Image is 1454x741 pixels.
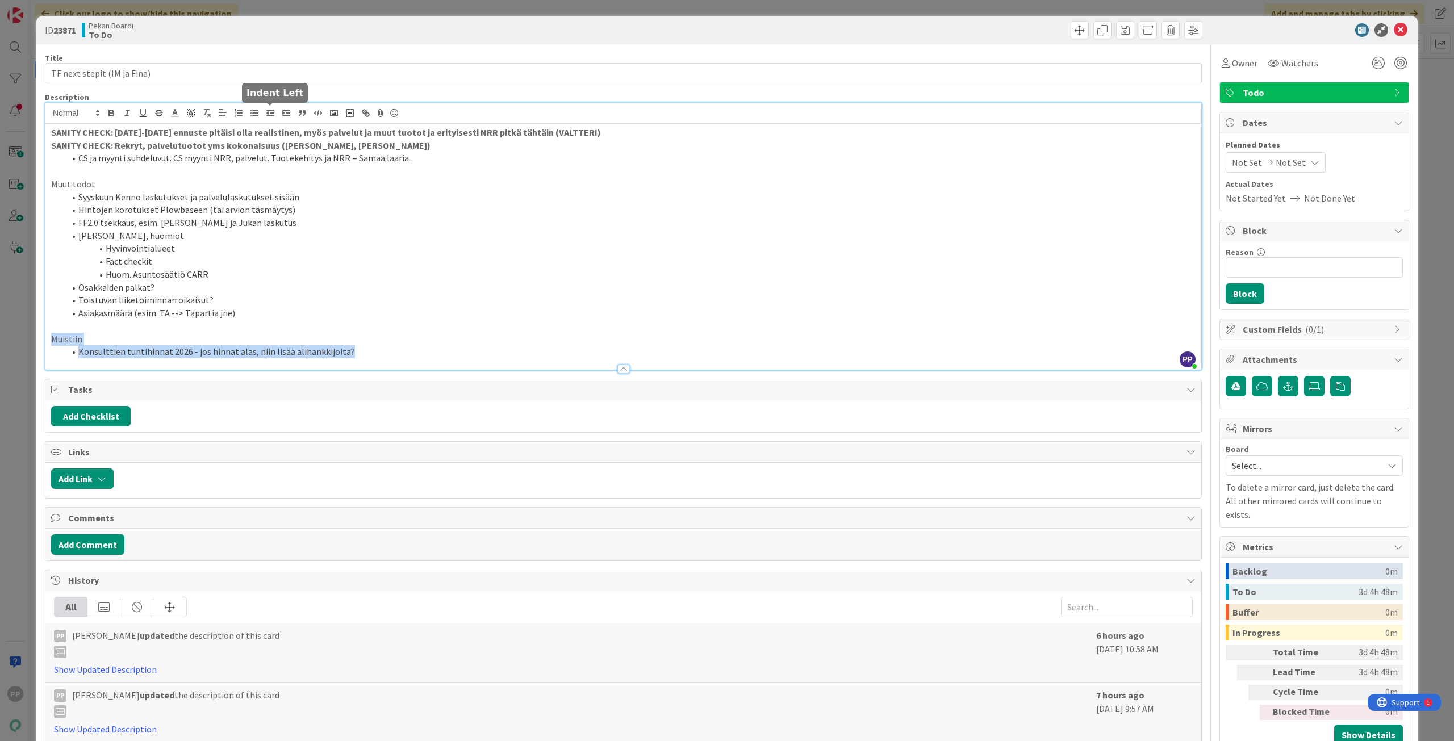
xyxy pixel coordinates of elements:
[1385,625,1398,640] div: 0m
[1226,191,1286,205] span: Not Started Yet
[1243,540,1388,554] span: Metrics
[1243,86,1388,99] span: Todo
[1276,156,1306,169] span: Not Set
[1096,630,1144,641] b: 6 hours ago
[89,30,133,39] b: To Do
[45,23,76,37] span: ID
[65,152,1196,165] li: CS ja myynti suhdeluvut. CS myynti NRR, palvelut. Tuotekehitys ja NRR = Samaa laaria.
[1243,422,1388,436] span: Mirrors
[1340,685,1398,700] div: 0m
[1232,56,1257,70] span: Owner
[1243,116,1388,129] span: Dates
[1232,604,1385,620] div: Buffer
[1385,604,1398,620] div: 0m
[1096,629,1193,676] div: [DATE] 10:58 AM
[68,383,1181,396] span: Tasks
[1226,139,1403,151] span: Planned Dates
[1243,353,1388,366] span: Attachments
[1061,597,1193,617] input: Search...
[1226,445,1249,453] span: Board
[1232,156,1262,169] span: Not Set
[68,445,1181,459] span: Links
[140,630,174,641] b: updated
[65,191,1196,204] li: Syyskuun Kenno laskutukset ja palvelulaskutukset sisään
[1281,56,1318,70] span: Watchers
[45,53,63,63] label: Title
[65,255,1196,268] li: Fact checkit
[1305,324,1324,335] span: ( 0/1 )
[65,229,1196,242] li: [PERSON_NAME], huomiot
[65,294,1196,307] li: Toistuvan liiketoiminnan oikaisut?
[89,21,133,30] span: Pekan Boardi
[55,597,87,617] div: All
[54,664,157,675] a: Show Updated Description
[45,92,89,102] span: Description
[54,723,157,735] a: Show Updated Description
[1232,563,1385,579] div: Backlog
[1359,584,1398,600] div: 3d 4h 48m
[72,688,279,718] span: [PERSON_NAME] the description of this card
[1096,688,1193,736] div: [DATE] 9:57 AM
[1273,705,1335,720] div: Blocked Time
[1226,247,1254,257] label: Reason
[1243,323,1388,336] span: Custom Fields
[51,534,124,555] button: Add Comment
[1232,625,1385,640] div: In Progress
[65,281,1196,294] li: Osakkaiden palkat?
[51,140,431,151] strong: SANITY CHECK: Rekryt, palvelutuotot yms kokonaisuus ([PERSON_NAME], [PERSON_NAME])
[1273,685,1335,700] div: Cycle Time
[65,216,1196,229] li: FF2.0 tsekkaus, esim. [PERSON_NAME] ja Jukan laskutus
[1340,645,1398,660] div: 3d 4h 48m
[1226,178,1403,190] span: Actual Dates
[68,573,1181,587] span: History
[1340,665,1398,680] div: 3d 4h 48m
[54,689,66,702] div: PP
[1304,191,1355,205] span: Not Done Yet
[1243,224,1388,237] span: Block
[1232,458,1377,474] span: Select...
[246,87,303,98] h5: Indent Left
[45,63,1202,83] input: type card name here...
[1340,705,1398,720] div: 0m
[1226,480,1403,521] p: To delete a mirror card, just delete the card. All other mirrored cards will continue to exists.
[51,406,131,426] button: Add Checklist
[1232,584,1359,600] div: To Do
[65,203,1196,216] li: Hintojen korotukset Plowbaseen (tai arvion täsmäytys)
[1273,645,1335,660] div: Total Time
[54,630,66,642] div: PP
[53,24,76,36] b: 23871
[59,5,62,14] div: 1
[51,178,1196,191] p: Muut todot
[1273,665,1335,680] div: Lead Time
[1180,351,1196,367] span: PP
[1226,283,1264,304] button: Block
[1385,563,1398,579] div: 0m
[72,629,279,658] span: [PERSON_NAME] the description of this card
[65,242,1196,255] li: Hyvinvointialueet
[65,307,1196,320] li: Asiakasmäärä (esim. TA --> Tapartia jne)
[51,127,601,138] strong: SANITY CHECK: [DATE]-[DATE] ennuste pitäisi olla realistinen, myös palvelut ja muut tuotot ja eri...
[68,511,1181,525] span: Comments
[1096,689,1144,701] b: 7 hours ago
[140,689,174,701] b: updated
[51,468,114,489] button: Add Link
[65,345,1196,358] li: Konsulttien tuntihinnat 2026 - jos hinnat alas, niin lisää alihankkijoita?
[51,333,1196,346] p: Muistiin
[24,2,52,15] span: Support
[65,268,1196,281] li: Huom. Asuntosäätiö CARR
